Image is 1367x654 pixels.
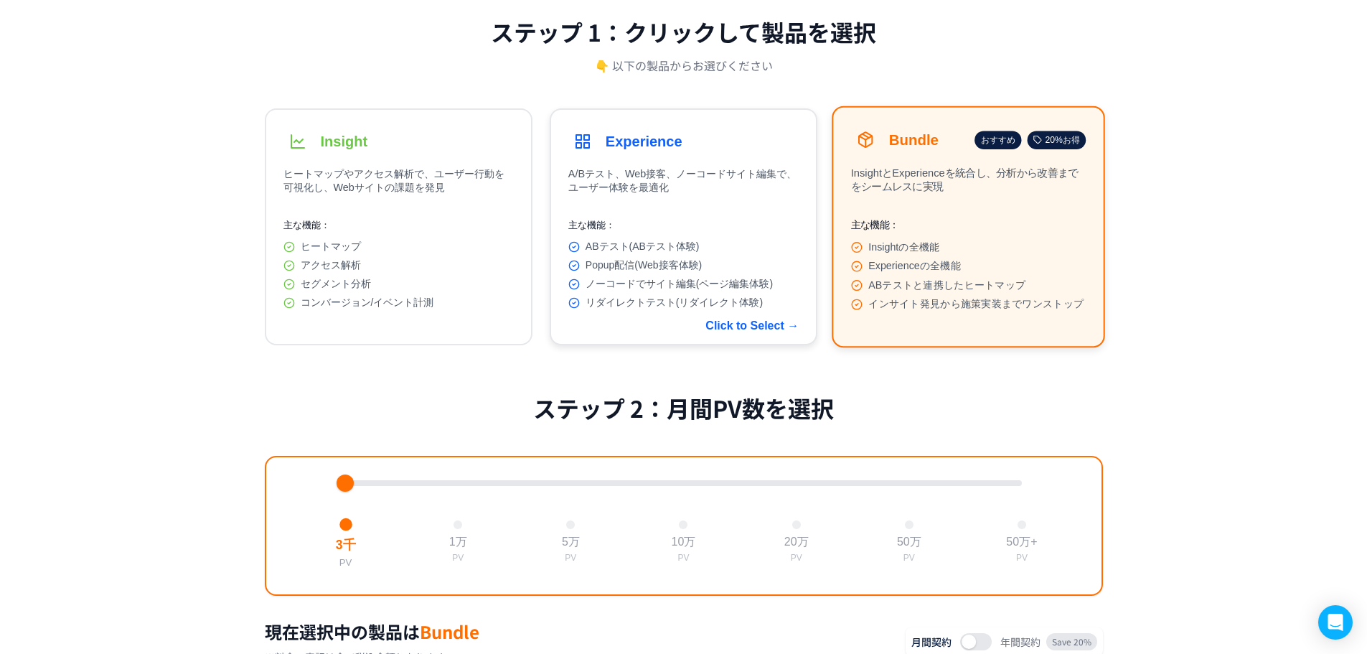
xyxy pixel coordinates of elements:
[911,635,952,649] span: 月間契約
[1046,633,1097,650] span: Save 20%
[420,619,479,644] span: Bundle
[329,512,362,574] button: 3千PV
[301,278,371,291] span: セグメント分析
[1318,605,1353,640] div: Open Intercom Messenger
[301,240,361,253] span: ヒートマップ
[791,553,802,563] div: PV
[550,108,817,345] button: ExperienceA/Bテスト、Web接客、ノーコードサイト編集で、ユーザー体験を最適化主な機能：ABテスト(ABテスト体験)Popup配信(Web接客体験)ノーコードでサイト編集(ページ編集...
[533,391,834,424] h2: ステップ 2：月間PV数を選択
[606,134,682,150] h3: Experience
[283,219,514,232] p: 主な機能：
[868,240,939,253] span: Insightの全機能
[832,106,1105,348] button: Bundleおすすめ20%お得InsightとExperienceを統合し、分析から改善までをシームレスに実現主な機能：Insightの全機能Experienceの全機能ABテストと連携したヒー...
[452,553,464,563] div: PV
[1028,131,1086,149] div: 20%お得
[565,553,576,563] div: PV
[891,515,927,569] button: 50万PV
[568,219,799,232] p: 主な機能：
[449,535,467,550] div: 1万
[851,166,1086,201] p: InsightとExperienceを統合し、分析から改善までをシームレスに実現
[586,278,773,291] span: ノーコードでサイト編集(ページ編集体験)
[868,260,961,273] span: Experienceの全機能
[889,131,939,148] h3: Bundle
[562,535,580,550] div: 5万
[677,553,689,563] div: PV
[903,553,915,563] div: PV
[784,535,809,550] div: 20万
[586,259,702,272] span: Popup配信(Web接客体験)
[705,319,799,332] div: Click to Select →
[1016,553,1028,563] div: PV
[1006,535,1037,550] div: 50万+
[1000,635,1040,649] span: 年間契約
[568,167,799,202] p: A/Bテスト、Web接客、ノーコードサイト編集で、ユーザー体験を最適化
[443,515,473,569] button: 1万PV
[666,515,702,569] button: 10万PV
[586,240,700,253] span: ABテスト(ABテスト体験)
[868,298,1084,311] span: インサイト発見から施策実装までワンストップ
[491,15,876,48] h2: ステップ 1：クリックして製品を選択
[556,515,586,569] button: 5万PV
[1000,515,1043,569] button: 50万+PV
[868,279,1025,291] span: ABテストと連携したヒートマップ
[301,259,361,272] span: アクセス解析
[265,108,532,345] button: Insightヒートマップやアクセス解析で、ユーザー行動を可視化し、Webサイトの課題を発見主な機能：ヒートマップアクセス解析セグメント分析コンバージョン/イベント計測
[595,57,773,74] p: 👇 以下の製品からお選びください
[265,619,883,644] h2: 現在選択中の製品は
[301,296,434,309] span: コンバージョン/イベント計測
[321,134,368,150] h3: Insight
[339,557,352,568] div: PV
[283,167,514,202] p: ヒートマップやアクセス解析で、ユーザー行動を可視化し、Webサイトの課題を発見
[586,296,763,309] span: リダイレクトテスト(リダイレクト体験)
[897,535,921,550] div: 50万
[851,219,1086,232] p: 主な機能：
[779,515,814,569] button: 20万PV
[672,535,696,550] div: 10万
[335,537,354,553] div: 3千
[975,131,1022,149] div: おすすめ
